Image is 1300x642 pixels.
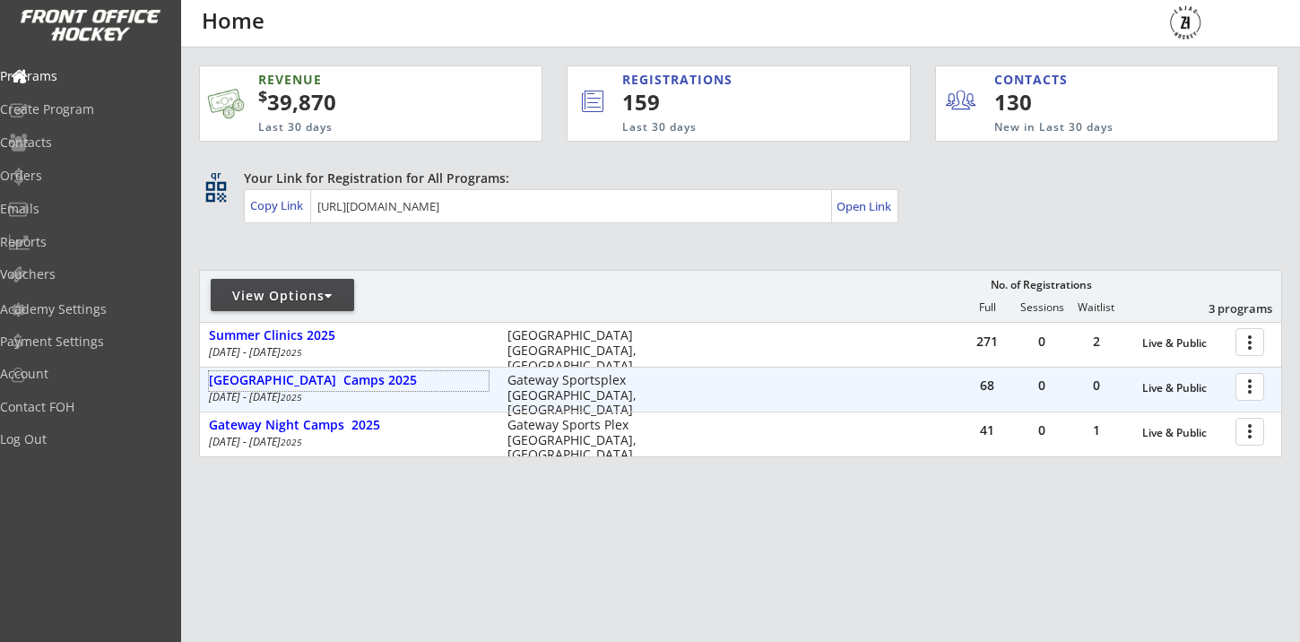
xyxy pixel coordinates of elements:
div: 159 [622,87,849,117]
div: 39,870 [258,87,485,117]
div: 0 [1015,424,1069,437]
button: more_vert [1235,373,1264,401]
div: Gateway Sports Plex [GEOGRAPHIC_DATA], [GEOGRAPHIC_DATA] [507,418,648,463]
div: Last 30 days [258,120,459,135]
button: more_vert [1235,418,1264,446]
div: 41 [960,424,1014,437]
em: 2025 [281,391,302,403]
div: No. of Registrations [985,279,1096,291]
div: Full [960,301,1014,314]
button: qr_code [203,178,230,205]
div: Last 30 days [622,120,836,135]
div: qr [204,169,226,181]
div: Open Link [836,199,893,214]
div: REVENUE [258,71,459,89]
div: Live & Public [1142,382,1226,395]
div: 1 [1070,424,1123,437]
div: 68 [960,379,1014,392]
div: 3 programs [1179,300,1272,317]
div: Live & Public [1142,337,1226,350]
div: 130 [994,87,1105,117]
div: View Options [211,287,354,305]
div: 2 [1070,335,1123,348]
div: New in Last 30 days [994,120,1194,135]
div: [GEOGRAPHIC_DATA] Camps 2025 [209,373,489,388]
em: 2025 [281,436,302,448]
div: Sessions [1015,301,1069,314]
div: [DATE] - [DATE] [209,347,483,358]
div: Your Link for Registration for All Programs: [244,169,1226,187]
div: Gateway Night Camps 2025 [209,418,489,433]
button: more_vert [1235,328,1264,356]
div: 271 [960,335,1014,348]
div: 0 [1070,379,1123,392]
div: [GEOGRAPHIC_DATA] [GEOGRAPHIC_DATA], [GEOGRAPHIC_DATA] [507,328,648,373]
div: 0 [1015,379,1069,392]
div: Live & Public [1142,427,1226,439]
div: Waitlist [1069,301,1122,314]
div: [DATE] - [DATE] [209,392,483,403]
div: REGISTRATIONS [622,71,829,89]
a: Open Link [836,194,893,219]
div: 0 [1015,335,1069,348]
div: Summer Clinics 2025 [209,328,489,343]
div: Gateway Sportsplex [GEOGRAPHIC_DATA], [GEOGRAPHIC_DATA] [507,373,648,418]
em: 2025 [281,346,302,359]
div: Copy Link [250,197,307,213]
div: [DATE] - [DATE] [209,437,483,447]
div: CONTACTS [994,71,1076,89]
sup: $ [258,85,267,107]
